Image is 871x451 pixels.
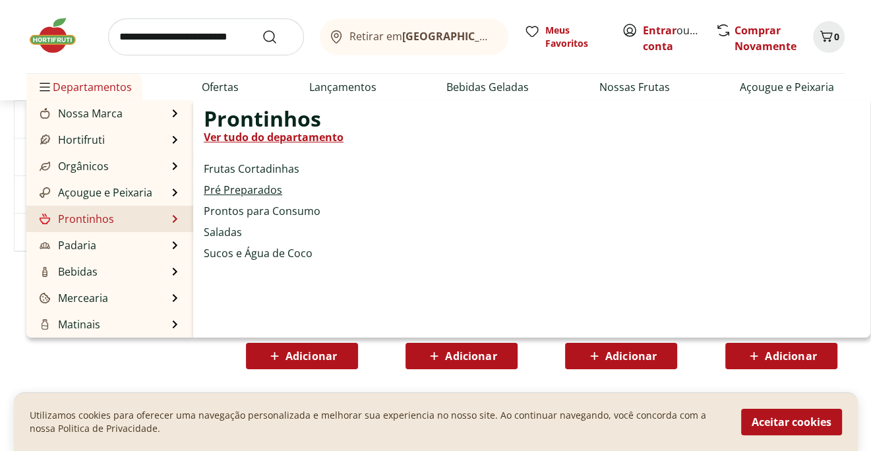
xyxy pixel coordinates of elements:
a: Comprar Novamente [735,23,796,53]
input: search [108,18,304,55]
span: Prontinhos [204,111,321,127]
button: Carrinho [813,21,845,53]
a: HortifrutiHortifruti [37,132,105,148]
img: Prontinhos [40,214,50,224]
a: BebidasBebidas [37,264,98,280]
button: Retirar em[GEOGRAPHIC_DATA]/[GEOGRAPHIC_DATA] [320,18,508,55]
a: MatinaisMatinais [37,316,100,332]
a: Meus Favoritos [524,24,606,50]
span: Retirar em [349,30,495,42]
button: Submit Search [262,29,293,45]
img: Açougue e Peixaria [40,187,50,198]
button: Menu [37,71,53,103]
a: Frios, Queijos e LaticíniosFrios, Queijos e Laticínios [37,335,168,367]
img: Padaria [40,240,50,251]
a: Saladas [204,224,242,240]
img: Hortifruti [40,135,50,145]
img: Orgânicos [40,161,50,171]
a: ProntinhosProntinhos [37,211,114,227]
button: Marca [15,176,212,213]
button: Adicionar [725,343,837,369]
span: Adicionar [765,351,816,361]
span: Adicionar [445,351,496,361]
a: Bebidas Geladas [446,79,529,95]
a: Lançamentos [309,79,376,95]
button: Preço [15,214,212,251]
button: Adicionar [565,343,677,369]
button: Departamento [15,101,212,138]
span: Meus Favoritos [545,24,606,50]
img: Matinais [40,319,50,330]
a: OrgânicosOrgânicos [37,158,109,174]
span: ou [643,22,702,54]
a: Nossas Frutas [599,79,670,95]
a: Pré Preparados [204,182,282,198]
a: Frutas Cortadinhas [204,161,299,177]
a: Ver tudo do departamento [204,129,344,145]
a: Ofertas [202,79,239,95]
button: Categoria [15,138,212,175]
img: Hortifruti [26,16,92,55]
span: Adicionar [285,351,337,361]
p: Utilizamos cookies para oferecer uma navegação personalizada e melhorar sua experiencia no nosso ... [30,409,725,435]
a: Sucos e Água de Coco [204,245,313,261]
a: MerceariaMercearia [37,290,108,306]
a: Prontos para Consumo [204,203,320,219]
button: Adicionar [405,343,518,369]
b: [GEOGRAPHIC_DATA]/[GEOGRAPHIC_DATA] [402,29,624,44]
span: Adicionar [605,351,657,361]
span: Departamentos [37,71,132,103]
img: Nossa Marca [40,108,50,119]
a: PadariaPadaria [37,237,96,253]
a: Nossa MarcaNossa Marca [37,105,123,121]
button: Adicionar [246,343,358,369]
button: Aceitar cookies [741,409,842,435]
a: Entrar [643,23,676,38]
a: Açougue e PeixariaAçougue e Peixaria [37,185,152,200]
img: Mercearia [40,293,50,303]
a: Criar conta [643,23,715,53]
img: Bebidas [40,266,50,277]
span: 0 [834,30,839,43]
a: Açougue e Peixaria [740,79,834,95]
